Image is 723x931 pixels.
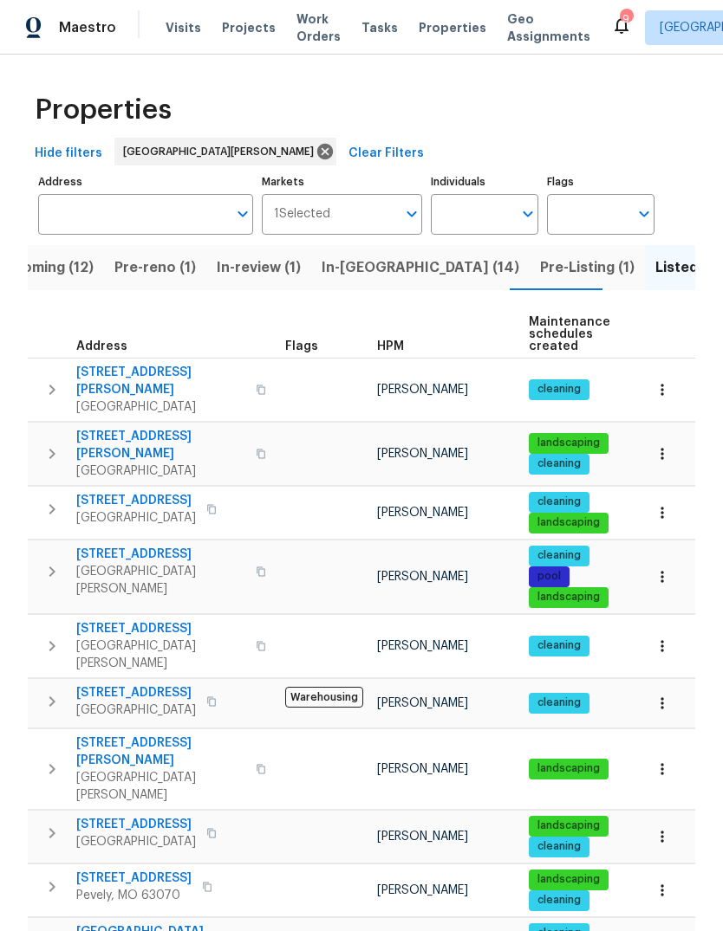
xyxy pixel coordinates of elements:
[540,255,635,280] span: Pre-Listing (1)
[361,22,398,34] span: Tasks
[531,839,588,854] span: cleaning
[348,143,424,165] span: Clear Filters
[76,833,196,850] span: [GEOGRAPHIC_DATA]
[507,10,590,45] span: Geo Assignments
[76,462,245,480] span: [GEOGRAPHIC_DATA]
[377,697,468,709] span: [PERSON_NAME]
[76,870,192,887] span: [STREET_ADDRESS]
[377,571,468,583] span: [PERSON_NAME]
[632,202,656,226] button: Open
[35,143,102,165] span: Hide filters
[76,428,245,462] span: [STREET_ADDRESS][PERSON_NAME]
[531,382,588,397] span: cleaning
[166,19,201,36] span: Visits
[76,398,245,416] span: [GEOGRAPHIC_DATA]
[531,893,588,908] span: cleaning
[296,10,341,45] span: Work Orders
[322,255,519,280] span: In-[GEOGRAPHIC_DATA] (14)
[531,548,588,563] span: cleaning
[377,507,468,519] span: [PERSON_NAME]
[76,637,245,672] span: [GEOGRAPHIC_DATA][PERSON_NAME]
[531,638,588,653] span: cleaning
[217,255,301,280] span: In-review (1)
[285,340,318,352] span: Flags
[76,769,245,804] span: [GEOGRAPHIC_DATA][PERSON_NAME]
[516,202,540,226] button: Open
[400,202,424,226] button: Open
[531,436,607,450] span: landscaping
[377,340,404,352] span: HPM
[76,816,196,833] span: [STREET_ADDRESS]
[531,818,607,833] span: landscaping
[76,734,245,769] span: [STREET_ADDRESS][PERSON_NAME]
[531,569,568,584] span: pool
[531,590,607,605] span: landscaping
[114,255,196,280] span: Pre-reno (1)
[76,563,245,598] span: [GEOGRAPHIC_DATA][PERSON_NAME]
[274,207,330,222] span: 1 Selected
[123,143,321,160] span: [GEOGRAPHIC_DATA][PERSON_NAME]
[377,763,468,775] span: [PERSON_NAME]
[531,456,588,471] span: cleaning
[76,509,196,527] span: [GEOGRAPHIC_DATA]
[38,177,253,187] label: Address
[76,701,196,719] span: [GEOGRAPHIC_DATA]
[377,640,468,652] span: [PERSON_NAME]
[377,448,468,460] span: [PERSON_NAME]
[28,138,109,170] button: Hide filters
[76,546,245,563] span: [STREET_ADDRESS]
[76,364,245,398] span: [STREET_ADDRESS][PERSON_NAME]
[76,340,127,352] span: Address
[531,872,607,887] span: landscaping
[377,831,468,843] span: [PERSON_NAME]
[76,684,196,701] span: [STREET_ADDRESS]
[76,887,192,904] span: Pevely, MO 63070
[531,761,607,776] span: landscaping
[419,19,486,36] span: Properties
[377,884,468,896] span: [PERSON_NAME]
[222,19,276,36] span: Projects
[531,695,588,710] span: cleaning
[262,177,423,187] label: Markets
[529,316,610,352] span: Maintenance schedules created
[285,687,363,708] span: Warehousing
[76,492,196,509] span: [STREET_ADDRESS]
[620,10,632,28] div: 9
[547,177,655,187] label: Flags
[531,495,588,509] span: cleaning
[114,138,336,165] div: [GEOGRAPHIC_DATA][PERSON_NAME]
[35,101,172,119] span: Properties
[531,515,607,530] span: landscaping
[342,138,431,170] button: Clear Filters
[231,202,255,226] button: Open
[431,177,538,187] label: Individuals
[76,620,245,637] span: [STREET_ADDRESS]
[377,384,468,396] span: [PERSON_NAME]
[59,19,116,36] span: Maestro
